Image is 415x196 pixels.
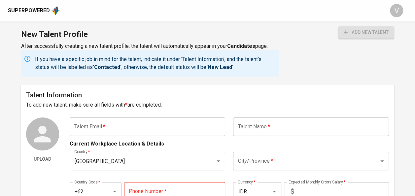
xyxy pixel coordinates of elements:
[21,26,279,42] h1: New Talent Profile
[26,90,389,100] h6: Talent Information
[70,140,164,148] p: Current Workplace Location & Details
[270,187,279,196] button: Open
[29,155,56,163] span: Upload
[51,6,60,16] img: app logo
[344,28,389,37] span: add new talent
[35,55,276,71] p: If you have a specific job in mind for the talent, indicate it under 'Talent Information', and th...
[93,64,121,70] b: 'Contacted'
[377,156,387,166] button: Open
[26,153,59,165] button: Upload
[8,6,60,16] a: Superpoweredapp logo
[390,4,403,17] div: V
[338,26,394,39] button: add new talent
[206,64,233,70] b: 'New Lead'
[110,187,119,196] button: Open
[214,156,223,166] button: Open
[21,42,279,50] p: After successfully creating a new talent profile, the talent will automatically appear in your page.
[338,26,394,39] div: Almost there! Once you've completed all the fields marked with * under 'Talent Information', you'...
[227,43,255,49] b: Candidates
[26,100,389,110] h6: To add new talent, make sure all fields with are completed.
[8,7,50,15] div: Superpowered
